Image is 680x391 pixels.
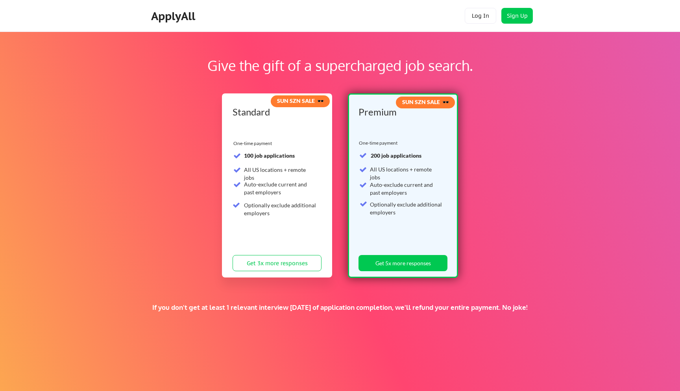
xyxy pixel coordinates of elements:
[370,201,443,216] div: Optionally exclude additional employers
[358,107,445,117] div: Premium
[370,181,443,196] div: Auto-exclude current and past employers
[358,255,447,271] button: Get 5x more responses
[277,97,324,104] strong: SUN SZN SALE 🕶️
[244,152,295,159] strong: 100 job applications
[244,201,317,217] div: Optionally exclude additional employers
[244,166,317,181] div: All US locations + remote jobs
[233,140,274,147] div: One-time payment
[371,152,421,159] strong: 200 job applications
[501,8,533,24] button: Sign Up
[137,303,543,312] div: If you don't get at least 1 relevant interview [DATE] of application completion, we'll refund you...
[465,8,496,24] button: Log In
[359,140,400,146] div: One-time payment
[244,181,317,196] div: Auto-exclude current and past employers
[233,107,319,117] div: Standard
[370,166,443,181] div: All US locations + remote jobs
[402,99,449,105] strong: SUN SZN SALE 🕶️
[151,9,198,23] div: ApplyAll
[233,255,322,271] button: Get 3x more responses
[50,55,630,76] div: Give the gift of a supercharged job search.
